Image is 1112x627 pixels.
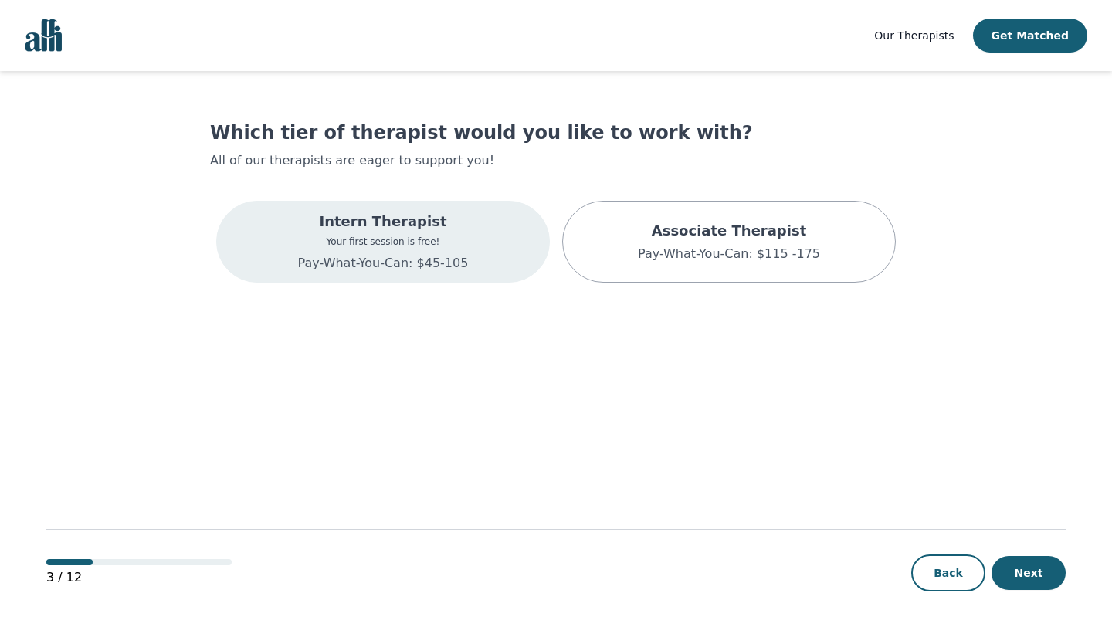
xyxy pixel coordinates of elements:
button: Get Matched [973,19,1087,53]
h1: Which tier of therapist would you like to work with? [210,120,902,145]
p: Associate Therapist [638,220,820,242]
p: Pay-What-You-Can: $45-105 [298,254,469,273]
img: alli logo [25,19,62,52]
span: Our Therapists [874,29,954,42]
p: Intern Therapist [298,211,469,232]
a: Our Therapists [874,26,954,45]
button: Next [992,556,1066,590]
p: All of our therapists are eager to support you! [210,151,902,170]
p: 3 / 12 [46,568,232,587]
p: Your first session is free! [298,236,469,248]
button: Back [911,554,985,591]
p: Pay-What-You-Can: $115 -175 [638,245,820,263]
